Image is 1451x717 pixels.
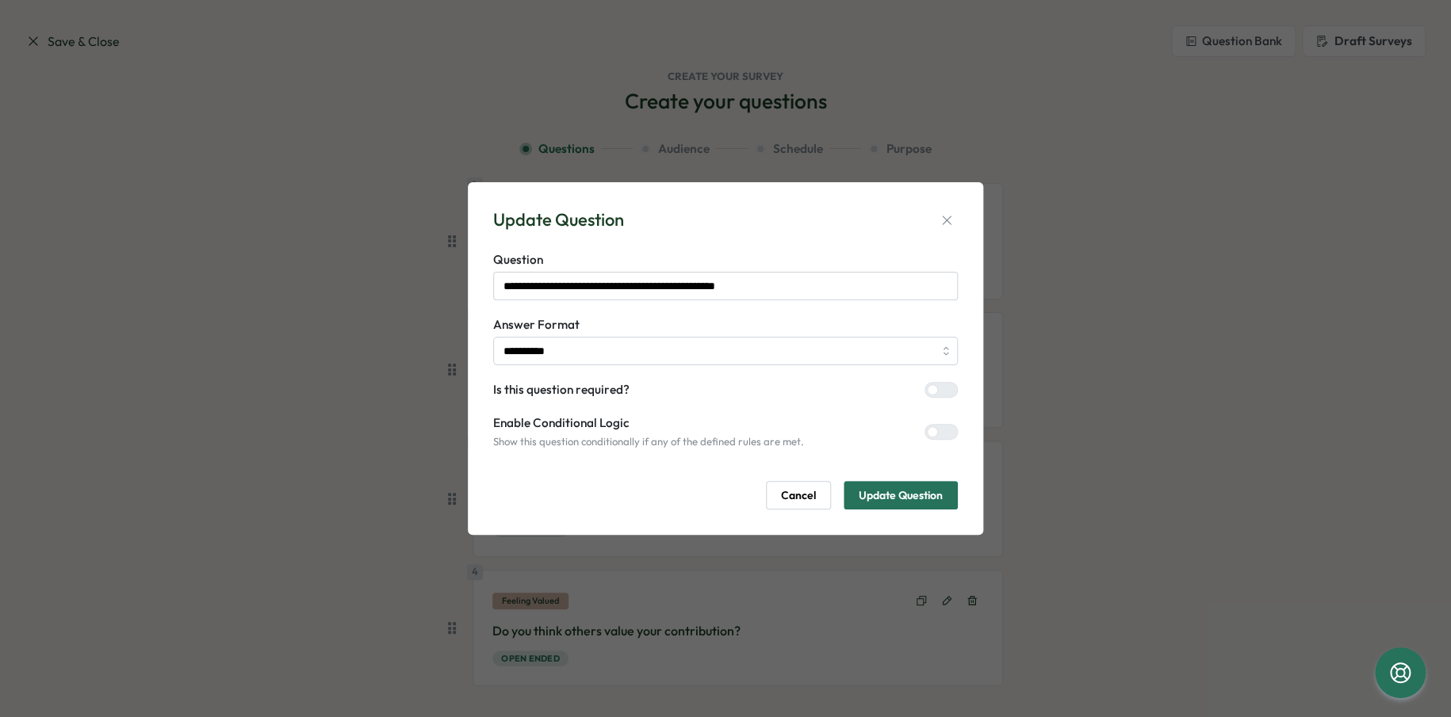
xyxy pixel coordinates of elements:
[493,381,630,399] label: Is this question required?
[781,482,816,509] span: Cancel
[844,481,958,509] button: Update Question
[493,414,804,432] label: Enable Conditional Logic
[493,251,958,269] label: Question
[859,482,943,509] span: Update Question
[493,435,804,449] p: Show this question conditionally if any of the defined rules are met.
[493,208,624,232] div: Update Question
[766,481,831,509] button: Cancel
[493,316,958,334] label: Answer Format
